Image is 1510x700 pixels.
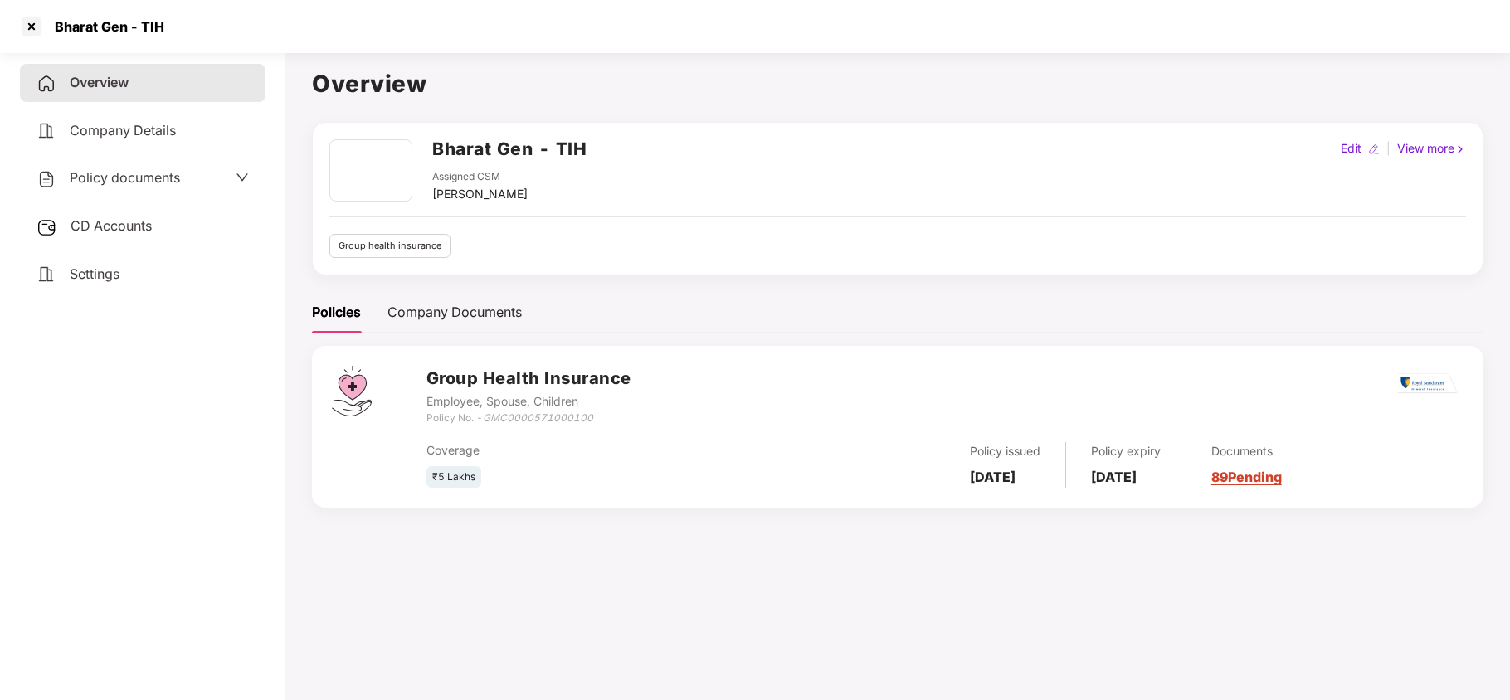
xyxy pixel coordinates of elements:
[426,466,481,489] div: ₹5 Lakhs
[483,411,593,424] i: GMC0000571000100
[71,217,152,234] span: CD Accounts
[970,469,1016,485] b: [DATE]
[236,171,249,184] span: down
[37,265,56,284] img: svg+xml;base64,PHN2ZyB4bWxucz0iaHR0cDovL3d3dy53My5vcmcvMjAwMC9zdmciIHdpZHRoPSIyNCIgaGVpZ2h0PSIyNC...
[432,135,587,163] h2: Bharat Gen - TIH
[1383,139,1394,158] div: |
[37,217,57,237] img: svg+xml;base64,PHN2ZyB3aWR0aD0iMjUiIGhlaWdodD0iMjQiIHZpZXdCb3g9IjAgMCAyNSAyNCIgZmlsbD0ibm9uZSIgeG...
[312,302,361,323] div: Policies
[426,366,631,391] h3: Group Health Insurance
[37,74,56,94] img: svg+xml;base64,PHN2ZyB4bWxucz0iaHR0cDovL3d3dy53My5vcmcvMjAwMC9zdmciIHdpZHRoPSIyNCIgaGVpZ2h0PSIyNC...
[332,366,372,416] img: svg+xml;base64,PHN2ZyB4bWxucz0iaHR0cDovL3d3dy53My5vcmcvMjAwMC9zdmciIHdpZHRoPSI0Ny43MTQiIGhlaWdodD...
[1091,469,1137,485] b: [DATE]
[70,169,180,186] span: Policy documents
[329,234,451,258] div: Group health insurance
[1211,469,1282,485] a: 89 Pending
[1091,442,1161,460] div: Policy expiry
[1337,139,1365,158] div: Edit
[1398,373,1458,394] img: rsi.png
[70,265,119,282] span: Settings
[37,169,56,189] img: svg+xml;base64,PHN2ZyB4bWxucz0iaHR0cDovL3d3dy53My5vcmcvMjAwMC9zdmciIHdpZHRoPSIyNCIgaGVpZ2h0PSIyNC...
[70,122,176,139] span: Company Details
[1368,143,1380,155] img: editIcon
[312,66,1483,102] h1: Overview
[1454,143,1466,155] img: rightIcon
[432,185,528,203] div: [PERSON_NAME]
[426,411,631,426] div: Policy No. -
[432,169,528,185] div: Assigned CSM
[1394,139,1469,158] div: View more
[1211,442,1282,460] div: Documents
[426,392,631,411] div: Employee, Spouse, Children
[37,121,56,141] img: svg+xml;base64,PHN2ZyB4bWxucz0iaHR0cDovL3d3dy53My5vcmcvMjAwMC9zdmciIHdpZHRoPSIyNCIgaGVpZ2h0PSIyNC...
[426,441,772,459] div: Coverage
[387,302,522,323] div: Company Documents
[970,442,1040,460] div: Policy issued
[45,18,164,35] div: Bharat Gen - TIH
[70,74,129,90] span: Overview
